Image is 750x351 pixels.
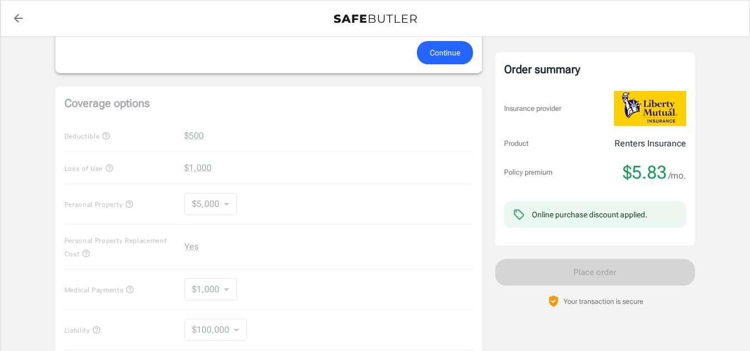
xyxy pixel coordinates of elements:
[563,296,643,307] p: Your transaction is secure
[504,103,561,114] p: Insurance provider
[504,167,552,178] p: Policy premium
[417,41,473,65] button: Continue
[668,168,686,184] span: /mo.
[614,91,686,126] img: Liberty Mutual
[504,138,528,149] p: Product
[504,61,686,78] div: Order summary
[623,161,667,184] span: $5.83
[532,209,647,220] div: Online purchase discount applied.
[430,46,460,60] span: Continue
[334,14,417,23] img: Back to quotes
[615,137,686,150] p: Renters Insurance
[7,7,29,29] a: back to quotes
